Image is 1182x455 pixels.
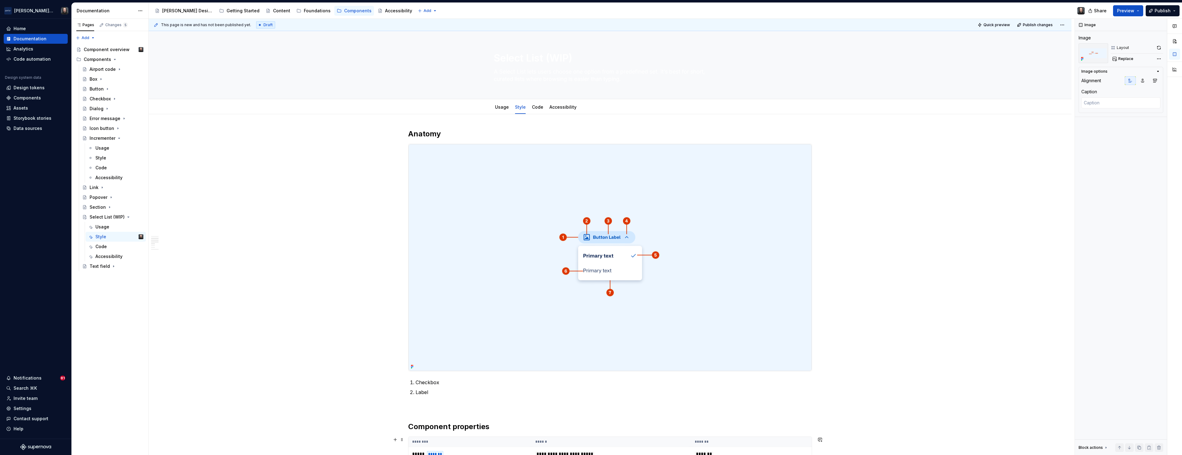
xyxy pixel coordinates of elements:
[90,125,114,131] div: Icon button
[1077,7,1085,14] img: Teunis Vorsteveld
[1111,54,1136,63] button: Replace
[90,66,116,72] div: Airport code
[86,173,146,183] a: Accessibility
[4,24,68,34] a: Home
[4,54,68,64] a: Code automation
[14,36,46,42] div: Documentation
[4,393,68,403] a: Invite team
[14,46,33,52] div: Analytics
[375,6,415,16] a: Accessibility
[14,405,31,412] div: Settings
[1117,45,1129,50] div: Layout
[5,75,41,80] div: Design system data
[14,8,54,14] div: [PERSON_NAME] Airlines
[4,113,68,123] a: Storybook stories
[95,145,109,151] div: Usage
[86,143,146,153] a: Usage
[1085,5,1111,16] button: Share
[152,6,215,16] a: [PERSON_NAME] Design
[14,426,23,432] div: Help
[1079,443,1108,452] div: Block actions
[74,45,146,54] a: Component overviewTeunis Vorsteveld
[90,135,115,141] div: Incrementer
[161,22,251,27] span: This page is new and has not been published yet.
[14,125,42,131] div: Data sources
[80,261,146,271] a: Text field
[80,123,146,133] a: Icon button
[217,6,262,16] a: Getting Started
[549,104,577,110] a: Accessibility
[408,129,812,139] h2: Anatomy
[86,232,146,242] a: StyleTeunis Vorsteveld
[983,22,1010,27] span: Quick preview
[1081,78,1101,84] div: Alignment
[95,253,123,260] div: Accessibility
[273,8,290,14] div: Content
[4,383,68,393] button: Search ⌘K
[95,234,106,240] div: Style
[77,8,135,14] div: Documentation
[90,204,106,210] div: Section
[95,165,107,171] div: Code
[74,34,97,42] button: Add
[1094,8,1107,14] span: Share
[86,222,146,232] a: Usage
[1146,5,1180,16] button: Publish
[80,94,146,104] a: Checkbox
[4,404,68,413] a: Settings
[4,34,68,44] a: Documentation
[74,54,146,64] div: Components
[547,100,579,113] div: Accessibility
[95,175,123,181] div: Accessibility
[152,5,415,17] div: Page tree
[80,202,146,212] a: Section
[86,242,146,252] a: Code
[86,252,146,261] a: Accessibility
[80,114,146,123] a: Error message
[424,8,431,13] span: Add
[123,22,128,27] span: 5
[4,83,68,93] a: Design tokens
[1118,56,1133,61] span: Replace
[14,375,42,381] div: Notifications
[4,103,68,113] a: Assets
[90,214,125,220] div: Select List (WIP)
[80,104,146,114] a: Dialog
[90,115,120,122] div: Error message
[1,4,70,17] button: [PERSON_NAME] AirlinesTeunis Vorsteveld
[80,192,146,202] a: Popover
[90,263,110,269] div: Text field
[95,244,107,250] div: Code
[139,234,143,239] img: Teunis Vorsteveld
[60,376,65,381] span: 81
[532,104,543,110] a: Code
[4,123,68,133] a: Data sources
[304,8,331,14] div: Foundations
[408,422,812,432] h2: Component properties
[74,45,146,271] div: Page tree
[515,104,526,110] a: Style
[82,35,89,40] span: Add
[76,22,94,27] div: Pages
[20,444,51,450] svg: Supernova Logo
[976,21,1013,29] button: Quick preview
[139,47,143,52] img: Teunis Vorsteveld
[4,44,68,54] a: Analytics
[90,106,103,112] div: Dialog
[492,51,725,66] textarea: Select List (WIP)
[344,8,372,14] div: Components
[385,8,412,14] div: Accessibility
[95,224,109,230] div: Usage
[162,8,213,14] div: [PERSON_NAME] Design
[84,56,111,62] div: Components
[294,6,333,16] a: Foundations
[86,163,146,173] a: Code
[80,212,146,222] a: Select List (WIP)
[4,373,68,383] button: Notifications81
[263,22,273,27] span: Draft
[90,86,104,92] div: Button
[1079,35,1091,41] div: Image
[1079,445,1103,450] div: Block actions
[80,133,146,143] a: Incrementer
